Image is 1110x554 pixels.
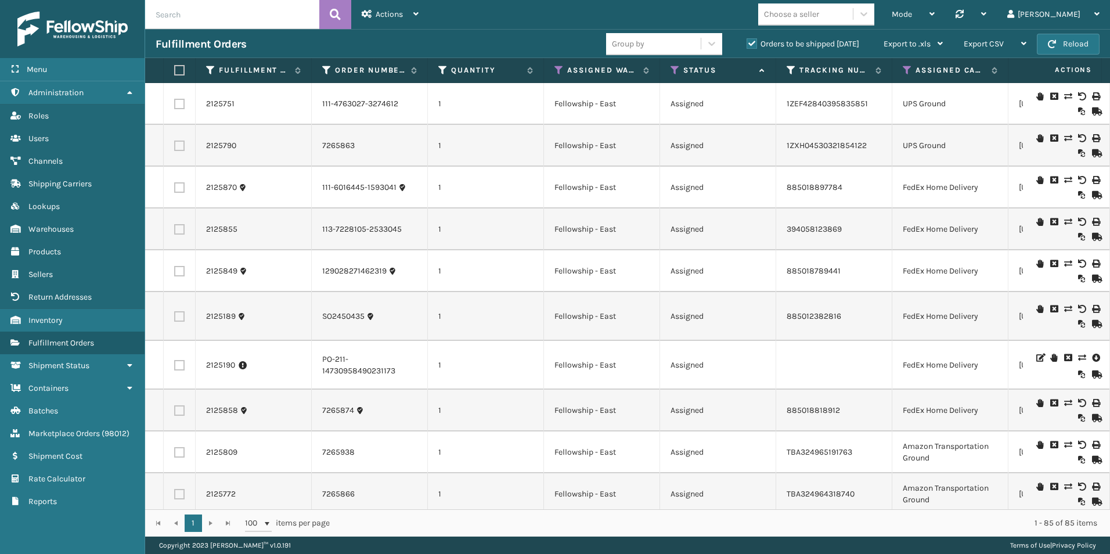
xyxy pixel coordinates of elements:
[322,265,387,277] a: 129028271462319
[28,269,53,279] span: Sellers
[660,341,776,390] td: Assigned
[206,98,235,110] a: 2125751
[1078,399,1085,407] i: Void Label
[1050,483,1057,491] i: Cancel Fulfillment Order
[28,429,100,438] span: Marketplace Orders
[1078,305,1085,313] i: Void Label
[1092,456,1099,464] i: Mark as Shipped
[28,156,63,166] span: Channels
[544,341,660,390] td: Fellowship - East
[1078,92,1085,100] i: Void Label
[1050,354,1057,362] i: On Hold
[1078,149,1085,157] i: Reoptimize
[1092,191,1099,199] i: Mark as Shipped
[892,473,1008,515] td: Amazon Transportation Ground
[206,265,237,277] a: 2125849
[1078,441,1085,449] i: Void Label
[1078,456,1085,464] i: Reoptimize
[799,65,870,75] label: Tracking Number
[1064,176,1071,184] i: Change shipping
[28,361,89,370] span: Shipment Status
[428,473,544,515] td: 1
[660,390,776,431] td: Assigned
[206,182,237,193] a: 2125870
[764,8,819,20] div: Choose a seller
[206,311,236,322] a: 2125189
[1010,541,1050,549] a: Terms of Use
[1050,260,1057,268] i: Cancel Fulfillment Order
[1050,134,1057,142] i: Cancel Fulfillment Order
[787,447,852,457] a: TBA324965191763
[544,208,660,250] td: Fellowship - East
[1064,134,1071,142] i: Change shipping
[1092,260,1099,268] i: Print Label
[1092,176,1099,184] i: Print Label
[322,405,354,416] a: 7265874
[1050,305,1057,313] i: Cancel Fulfillment Order
[544,473,660,515] td: Fellowship - East
[28,497,57,506] span: Reports
[102,429,129,438] span: ( 98012 )
[544,167,660,208] td: Fellowship - East
[1064,483,1071,491] i: Change shipping
[660,473,776,515] td: Assigned
[892,167,1008,208] td: FedEx Home Delivery
[567,65,637,75] label: Assigned Warehouse
[1092,92,1099,100] i: Print Label
[787,182,842,192] a: 885018897784
[1036,260,1043,268] i: On Hold
[1050,176,1057,184] i: Cancel Fulfillment Order
[660,125,776,167] td: Assigned
[28,315,63,325] span: Inventory
[1092,149,1099,157] i: Mark as Shipped
[660,292,776,341] td: Assigned
[1036,134,1043,142] i: On Hold
[185,515,202,532] a: 1
[219,65,289,75] label: Fulfillment Order Id
[28,224,74,234] span: Warehouses
[1092,218,1099,226] i: Print Label
[892,292,1008,341] td: FedEx Home Delivery
[1078,320,1085,328] i: Reoptimize
[156,37,246,51] h3: Fulfillment Orders
[28,247,61,257] span: Products
[884,39,931,49] span: Export to .xls
[335,65,405,75] label: Order Number
[1037,34,1100,55] button: Reload
[206,359,235,371] a: 2125190
[892,208,1008,250] td: FedEx Home Delivery
[1078,260,1085,268] i: Void Label
[747,39,859,49] label: Orders to be shipped [DATE]
[787,489,855,499] a: TBA324964318740
[1078,483,1085,491] i: Void Label
[1092,233,1099,241] i: Mark as Shipped
[1036,441,1043,449] i: On Hold
[787,224,842,234] a: 394058123869
[787,266,841,276] a: 885018789441
[1092,414,1099,422] i: Mark as Shipped
[544,292,660,341] td: Fellowship - East
[660,431,776,473] td: Assigned
[428,208,544,250] td: 1
[1092,275,1099,283] i: Mark as Shipped
[1092,370,1099,379] i: Mark as Shipped
[1036,483,1043,491] i: On Hold
[660,208,776,250] td: Assigned
[892,125,1008,167] td: UPS Ground
[1064,305,1071,313] i: Change shipping
[428,167,544,208] td: 1
[245,515,330,532] span: items per page
[544,83,660,125] td: Fellowship - East
[1036,399,1043,407] i: On Hold
[787,405,840,415] a: 885018818912
[322,224,402,235] a: 113-7228105-2533045
[17,12,128,46] img: logo
[544,125,660,167] td: Fellowship - East
[892,341,1008,390] td: FedEx Home Delivery
[322,447,355,458] a: 7265938
[544,431,660,473] td: Fellowship - East
[206,488,236,500] a: 2125772
[245,517,262,529] span: 100
[1092,441,1099,449] i: Print Label
[322,98,398,110] a: 111-4763027-3274612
